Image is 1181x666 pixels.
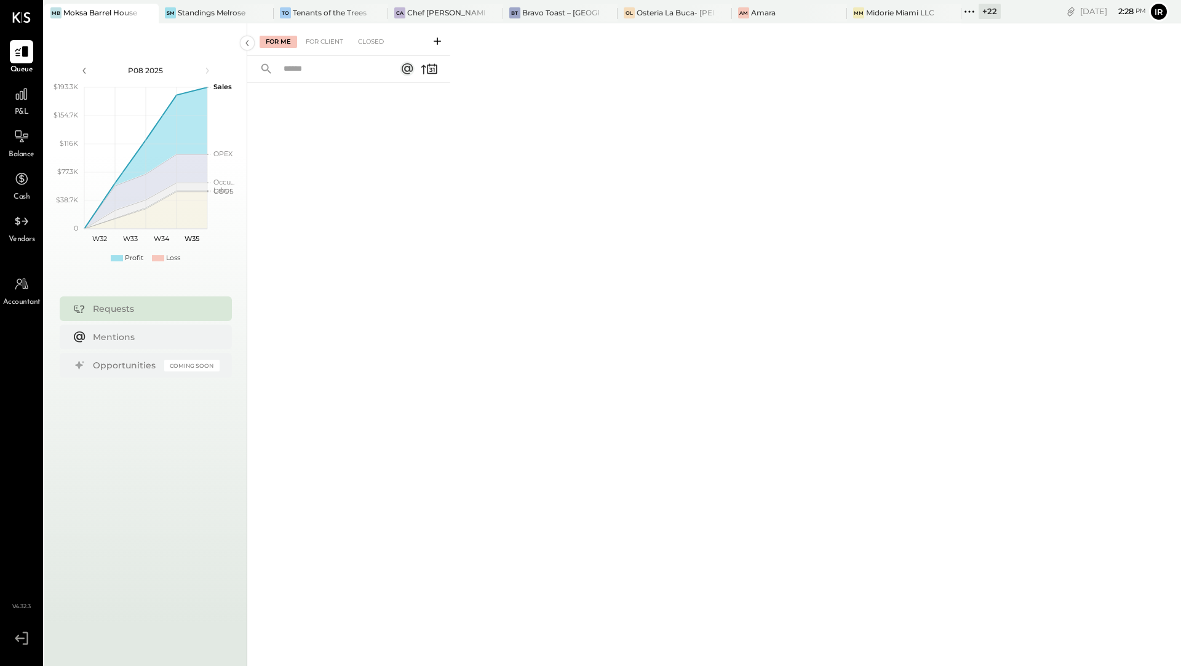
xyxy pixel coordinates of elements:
text: Sales [213,82,232,91]
span: Cash [14,192,30,203]
div: Midorie Miami LLC [866,7,934,18]
text: COGS [213,187,234,196]
div: Bravo Toast – [GEOGRAPHIC_DATA] [522,7,599,18]
div: OL [624,7,635,18]
div: Opportunities [93,359,158,371]
span: Accountant [3,297,41,308]
div: MM [853,7,864,18]
text: $116K [60,139,78,148]
text: W32 [92,234,107,243]
div: Standings Melrose [178,7,245,18]
text: 0 [74,224,78,232]
div: P08 2025 [93,65,198,76]
a: Queue [1,40,42,76]
a: Balance [1,125,42,161]
text: W35 [185,234,199,243]
div: For Me [260,36,297,48]
div: Osteria La Buca- [PERSON_NAME][GEOGRAPHIC_DATA] [637,7,714,18]
div: copy link [1065,5,1077,18]
span: Queue [10,65,33,76]
text: W34 [153,234,169,243]
div: SM [165,7,176,18]
div: Mentions [93,331,213,343]
text: $38.7K [56,196,78,204]
button: Ir [1149,2,1169,22]
a: Cash [1,167,42,203]
div: MB [50,7,62,18]
div: To [280,7,291,18]
div: Tenants of the Trees [293,7,367,18]
div: Loss [166,253,180,263]
div: Am [738,7,749,18]
text: Occu... [213,178,234,186]
a: Accountant [1,272,42,308]
text: $77.3K [57,167,78,176]
text: OPEX [213,149,233,158]
div: [DATE] [1080,6,1146,17]
div: Chef [PERSON_NAME]'s Vineyard Restaurant [407,7,484,18]
a: P&L [1,82,42,118]
div: Amara [751,7,776,18]
span: Balance [9,149,34,161]
div: BT [509,7,520,18]
span: P&L [15,107,29,118]
div: Requests [93,303,213,315]
div: Coming Soon [164,360,220,371]
div: Profit [125,253,143,263]
text: W33 [123,234,138,243]
div: + 22 [979,4,1001,19]
div: For Client [300,36,349,48]
div: Closed [352,36,390,48]
text: $193.3K [54,82,78,91]
div: CA [394,7,405,18]
text: $154.7K [54,111,78,119]
div: Moksa Barrel House [63,7,137,18]
a: Vendors [1,210,42,245]
text: Labor [213,186,232,194]
span: Vendors [9,234,35,245]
